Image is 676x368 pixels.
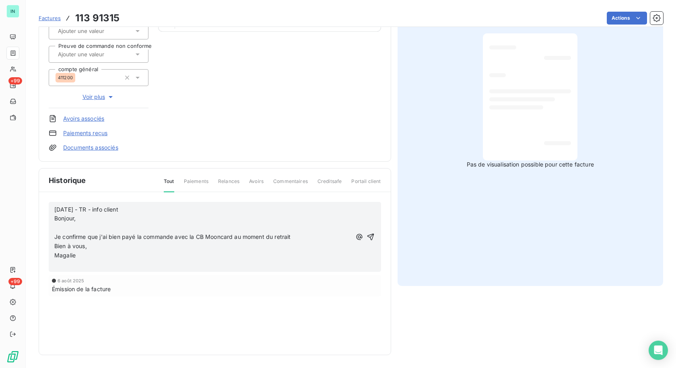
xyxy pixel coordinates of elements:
span: Avoirs [249,178,264,191]
span: Tout [164,178,174,192]
span: Bien à vous, [54,243,87,249]
span: Voir plus [82,93,115,101]
span: Pas de visualisation possible pour cette facture [467,160,594,169]
input: Ajouter une valeur [57,27,138,35]
div: IN [6,5,19,18]
a: Factures [39,14,61,22]
span: 411200 [58,75,73,80]
span: Commentaires [273,178,308,191]
span: +99 [8,77,22,84]
span: Magalie [54,252,76,259]
a: Avoirs associés [63,115,104,123]
button: Voir plus [49,93,148,101]
span: +99 [8,278,22,285]
a: Documents associés [63,144,118,152]
span: avant échéance [178,22,223,27]
span: Relances [218,178,239,191]
span: Portail client [351,178,381,191]
span: 6 août 2025 [58,278,84,283]
span: Je confirme que j'ai bien payé la commande avec la CB Mooncard au moment du retrait [54,233,291,240]
span: Creditsafe [317,178,342,191]
div: Open Intercom Messenger [649,341,668,360]
h3: 113 91315 [75,11,120,25]
input: Ajouter une valeur [57,51,138,58]
span: Historique [49,175,86,186]
span: Paiements [184,178,208,191]
span: [DATE] - TR - info client Bonjour, [54,206,120,222]
span: Émission de la facture [52,285,111,293]
a: +99 [6,79,19,92]
a: Paiements reçus [63,129,107,137]
span: Factures [39,15,61,21]
button: Actions [607,12,647,25]
img: Logo LeanPay [6,350,19,363]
